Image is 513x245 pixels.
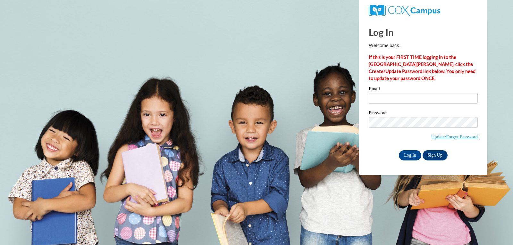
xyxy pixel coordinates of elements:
strong: If this is your FIRST TIME logging in to the [GEOGRAPHIC_DATA][PERSON_NAME], click the Create/Upd... [369,54,475,81]
a: Sign Up [423,150,448,160]
h1: Log In [369,26,478,39]
p: Welcome back! [369,42,478,49]
img: COX Campus [369,5,440,16]
input: Log In [399,150,421,160]
label: Password [369,110,478,117]
a: Update/Forgot Password [431,134,478,139]
a: COX Campus [369,7,440,13]
label: Email [369,86,478,93]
